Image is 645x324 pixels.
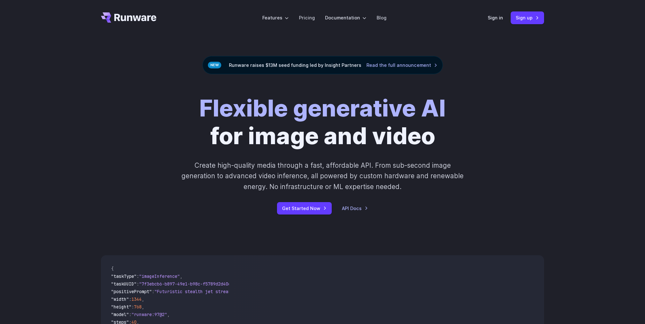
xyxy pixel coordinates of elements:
span: , [180,273,182,279]
a: Pricing [299,14,315,21]
h1: for image and video [199,95,446,150]
div: Runware raises $13M seed funding led by Insight Partners [202,56,443,74]
span: : [131,304,134,310]
label: Documentation [325,14,366,21]
span: 1344 [131,296,142,302]
a: Go to / [101,12,156,23]
strong: Flexible generative AI [199,94,446,122]
a: Read the full announcement [366,61,437,69]
span: , [142,304,144,310]
span: : [137,273,139,279]
a: Sign in [488,14,503,21]
span: "imageInference" [139,273,180,279]
span: "Futuristic stealth jet streaking through a neon-lit cityscape with glowing purple exhaust" [154,289,386,294]
span: , [167,312,170,317]
span: "positivePrompt" [111,289,152,294]
span: "runware:97@2" [131,312,167,317]
label: Features [262,14,289,21]
span: { [111,266,114,271]
span: : [129,296,131,302]
span: "taskUUID" [111,281,137,287]
a: Sign up [511,11,544,24]
a: API Docs [342,205,368,212]
span: , [142,296,144,302]
a: Blog [377,14,386,21]
span: : [152,289,154,294]
span: "taskType" [111,273,137,279]
span: 768 [134,304,142,310]
span: "7f3ebcb6-b897-49e1-b98c-f5789d2d40d7" [139,281,236,287]
span: : [137,281,139,287]
span: "height" [111,304,131,310]
p: Create high-quality media through a fast, affordable API. From sub-second image generation to adv... [181,160,464,192]
span: "model" [111,312,129,317]
span: : [129,312,131,317]
a: Get Started Now [277,202,332,215]
span: "width" [111,296,129,302]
